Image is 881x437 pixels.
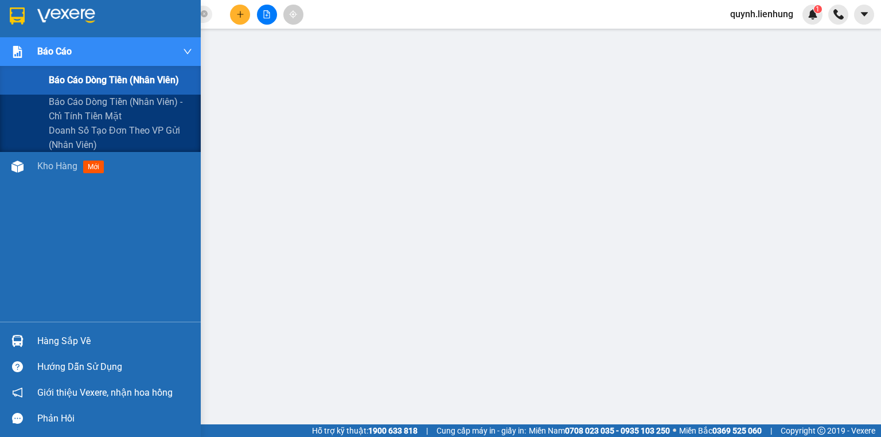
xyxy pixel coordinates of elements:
[11,46,24,58] img: solution-icon
[368,426,418,435] strong: 1900 633 818
[712,426,762,435] strong: 0369 525 060
[11,335,24,347] img: warehouse-icon
[283,5,303,25] button: aim
[10,7,25,25] img: logo-vxr
[37,333,192,350] div: Hàng sắp về
[808,9,818,19] img: icon-new-feature
[565,426,670,435] strong: 0708 023 035 - 0935 103 250
[37,385,173,400] span: Giới thiệu Vexere, nhận hoa hồng
[816,5,820,13] span: 1
[426,424,428,437] span: |
[289,10,297,18] span: aim
[814,5,822,13] sup: 1
[529,424,670,437] span: Miền Nam
[49,95,192,123] span: Báo cáo dòng tiền (nhân viên) - chỉ tính tiền mặt
[37,161,77,171] span: Kho hàng
[312,424,418,437] span: Hỗ trợ kỹ thuật:
[83,161,104,173] span: mới
[11,161,24,173] img: warehouse-icon
[436,424,526,437] span: Cung cấp máy in - giấy in:
[201,9,208,20] span: close-circle
[230,5,250,25] button: plus
[854,5,874,25] button: caret-down
[12,361,23,372] span: question-circle
[37,358,192,376] div: Hướng dẫn sử dụng
[12,413,23,424] span: message
[721,7,802,21] span: quynh.lienhung
[37,44,72,58] span: Báo cáo
[257,5,277,25] button: file-add
[263,10,271,18] span: file-add
[673,428,676,433] span: ⚪️
[236,10,244,18] span: plus
[679,424,762,437] span: Miền Bắc
[770,424,772,437] span: |
[201,10,208,17] span: close-circle
[817,427,825,435] span: copyright
[833,9,844,19] img: phone-icon
[49,123,192,152] span: Doanh số tạo đơn theo VP gửi (nhân viên)
[37,410,192,427] div: Phản hồi
[49,73,179,87] span: Báo cáo dòng tiền (nhân viên)
[859,9,870,19] span: caret-down
[183,47,192,56] span: down
[12,387,23,398] span: notification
